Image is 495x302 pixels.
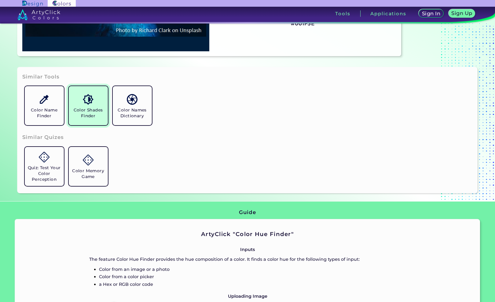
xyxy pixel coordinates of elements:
[71,168,105,180] h5: Color Memory Game
[89,246,406,253] p: Inputs
[83,94,94,105] img: icon_color_shades.svg
[22,1,43,6] img: ArtyClick Design logo
[17,9,61,20] img: logo_artyclick_colors_white.svg
[422,11,440,16] h5: Sign In
[115,107,149,119] h5: Color Names Dictionary
[110,84,154,128] a: Color Names Dictionary
[83,155,94,165] img: icon_game.svg
[99,273,406,280] p: Color from a color picker
[39,152,50,162] img: icon_game.svg
[71,107,105,119] h5: Color Shades Finder
[39,94,50,105] img: icon_color_name_finder.svg
[449,9,475,18] a: Sign Up
[22,134,64,141] h3: Similar Quizes
[419,9,444,18] a: Sign In
[370,11,406,16] h3: Applications
[239,209,256,216] h3: Guide
[22,73,60,81] h3: Similar Tools
[451,11,472,16] h5: Sign Up
[27,107,61,119] h5: Color Name Finder
[89,293,406,300] p: Uploading Image
[99,266,406,273] p: Color from an image or a photo
[89,256,406,263] p: The feature Color Hue Finder provides the hue composition of a color. It finds a color hue for th...
[22,84,66,128] a: Color Name Finder
[89,230,406,238] h2: ArtyClick "Color Hue Finder"
[335,11,350,16] h3: Tools
[99,281,406,288] p: a Hex or RGB color code
[22,144,66,188] a: Quiz: Test Your Color Perception
[27,165,61,182] h5: Quiz: Test Your Color Perception
[127,94,137,105] img: icon_color_names_dictionary.svg
[66,84,110,128] a: Color Shades Finder
[66,144,110,188] a: Color Memory Game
